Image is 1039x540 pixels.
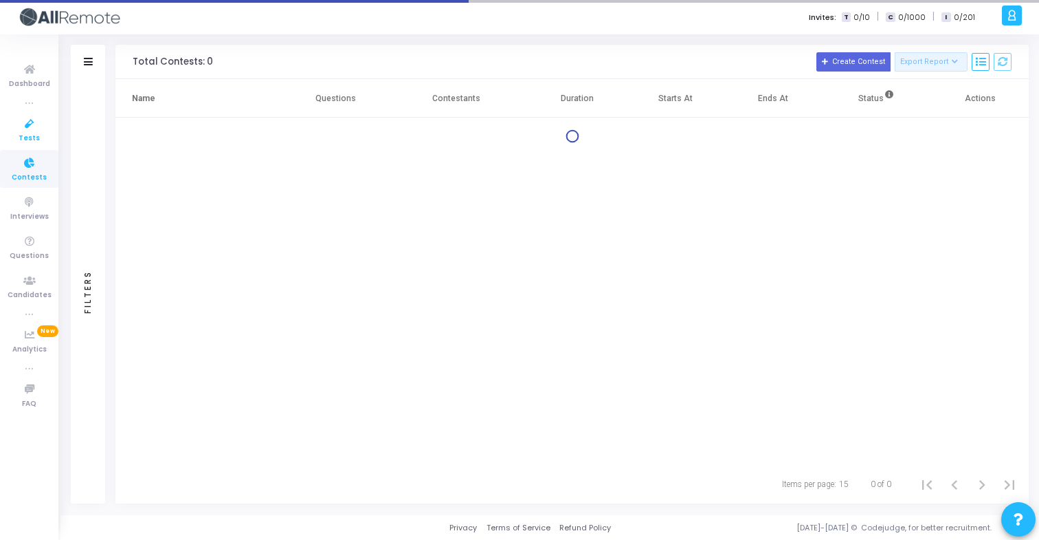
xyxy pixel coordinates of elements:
span: New [37,325,58,337]
span: Interviews [10,211,49,223]
span: Dashboard [9,78,50,90]
span: Questions [10,250,49,262]
span: | [932,10,935,24]
a: Privacy [449,522,477,534]
img: logo [17,3,120,31]
th: Ends At [724,79,823,118]
button: Last page [996,471,1023,498]
button: Export Report [895,52,968,72]
th: Starts At [626,79,724,118]
th: Contestants [385,79,528,118]
div: Total Contests: 0 [133,56,213,67]
th: Name [115,79,287,118]
button: First page [913,471,941,498]
span: Candidates [8,290,52,301]
span: 0/1000 [898,12,926,23]
span: Contests [12,172,47,184]
span: C [886,12,895,23]
th: Status [822,79,930,118]
button: Create Contest [816,52,891,72]
span: 0/201 [954,12,975,23]
a: Refund Policy [559,522,611,534]
div: Items per page: [782,478,836,490]
span: | [877,10,879,24]
span: T [842,12,851,23]
span: FAQ [22,398,36,410]
span: 0/10 [853,12,870,23]
th: Duration [528,79,627,118]
th: Actions [930,79,1029,118]
div: 0 of 0 [871,478,891,490]
span: Tests [19,133,40,144]
div: [DATE]-[DATE] © Codejudge, for better recruitment. [611,522,1022,534]
button: Previous page [941,471,968,498]
div: 15 [839,478,849,490]
span: Analytics [12,344,47,356]
span: I [941,12,950,23]
div: Filters [82,216,94,367]
th: Questions [287,79,385,118]
button: Next page [968,471,996,498]
a: Terms of Service [487,522,550,534]
label: Invites: [809,12,836,23]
